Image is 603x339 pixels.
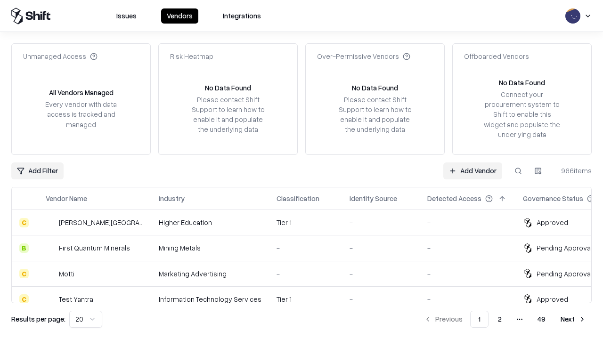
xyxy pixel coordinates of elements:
[427,218,508,227] div: -
[19,243,29,253] div: B
[352,83,398,93] div: No Data Found
[189,95,267,135] div: Please contact Shift Support to learn how to enable it and populate the underlying data
[19,269,29,278] div: C
[277,269,334,279] div: -
[537,243,592,253] div: Pending Approval
[159,269,261,279] div: Marketing Advertising
[161,8,198,24] button: Vendors
[159,243,261,253] div: Mining Metals
[350,194,397,203] div: Identity Source
[350,243,412,253] div: -
[59,218,144,227] div: [PERSON_NAME][GEOGRAPHIC_DATA]
[205,83,251,93] div: No Data Found
[350,294,412,304] div: -
[427,269,508,279] div: -
[418,311,592,328] nav: pagination
[23,51,98,61] div: Unmanaged Access
[277,294,334,304] div: Tier 1
[46,194,87,203] div: Vendor Name
[530,311,553,328] button: 49
[159,294,261,304] div: Information Technology Services
[490,311,509,328] button: 2
[336,95,414,135] div: Please contact Shift Support to learn how to enable it and populate the underlying data
[46,294,55,304] img: Test Yantra
[11,314,65,324] p: Results per page:
[49,88,114,97] div: All Vendors Managed
[170,51,213,61] div: Risk Heatmap
[537,218,568,227] div: Approved
[42,99,120,129] div: Every vendor with data access is tracked and managed
[523,194,583,203] div: Governance Status
[554,166,592,176] div: 966 items
[59,294,93,304] div: Test Yantra
[537,294,568,304] div: Approved
[59,243,130,253] div: First Quantum Minerals
[350,218,412,227] div: -
[427,294,508,304] div: -
[499,78,545,88] div: No Data Found
[217,8,267,24] button: Integrations
[59,269,74,279] div: Motti
[19,218,29,227] div: C
[483,89,561,139] div: Connect your procurement system to Shift to enable this widget and populate the underlying data
[555,311,592,328] button: Next
[464,51,529,61] div: Offboarded Vendors
[350,269,412,279] div: -
[46,269,55,278] img: Motti
[46,218,55,227] img: Reichman University
[46,243,55,253] img: First Quantum Minerals
[277,194,319,203] div: Classification
[277,243,334,253] div: -
[427,194,481,203] div: Detected Access
[443,162,502,179] a: Add Vendor
[159,194,185,203] div: Industry
[317,51,410,61] div: Over-Permissive Vendors
[537,269,592,279] div: Pending Approval
[11,162,64,179] button: Add Filter
[427,243,508,253] div: -
[19,294,29,304] div: C
[111,8,142,24] button: Issues
[470,311,489,328] button: 1
[159,218,261,227] div: Higher Education
[277,218,334,227] div: Tier 1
